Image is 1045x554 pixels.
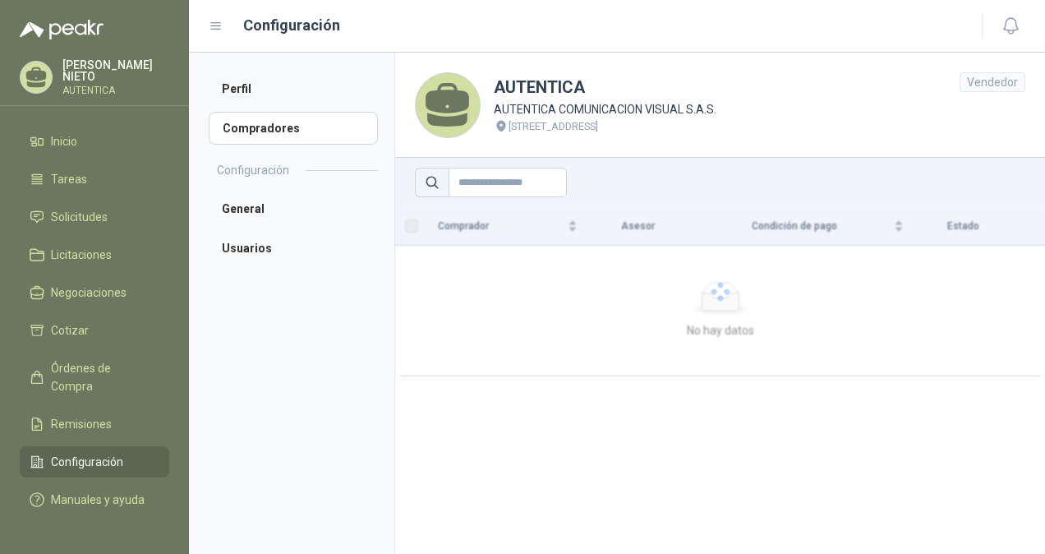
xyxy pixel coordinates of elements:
span: Órdenes de Compra [51,359,154,395]
p: AUTENTICA COMUNICACION VISUAL S.A.S. [494,100,716,118]
a: Inicio [20,126,169,157]
a: Licitaciones [20,239,169,270]
a: Configuración [20,446,169,478]
h1: Configuración [243,14,340,37]
div: Vendedor [960,72,1025,92]
a: Solicitudes [20,201,169,233]
span: Negociaciones [51,284,127,302]
p: [PERSON_NAME] NIETO [62,59,169,82]
h1: AUTENTICA [494,75,716,100]
a: Cotizar [20,315,169,346]
a: Remisiones [20,409,169,440]
a: Perfil [209,72,378,105]
span: Cotizar [51,321,89,339]
span: Solicitudes [51,208,108,226]
p: [STREET_ADDRESS] [509,118,598,135]
span: Tareas [51,170,87,188]
a: General [209,192,378,225]
a: Tareas [20,164,169,195]
a: Usuarios [209,232,378,265]
a: Negociaciones [20,277,169,308]
span: Configuración [51,453,123,471]
span: Remisiones [51,415,112,433]
span: Inicio [51,132,77,150]
a: Compradores [209,112,378,145]
p: AUTENTICA [62,85,169,95]
h2: Configuración [217,161,289,179]
span: Licitaciones [51,246,112,264]
a: Órdenes de Compra [20,353,169,402]
a: Manuales y ayuda [20,484,169,515]
span: Manuales y ayuda [51,491,145,509]
img: Logo peakr [20,20,104,39]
